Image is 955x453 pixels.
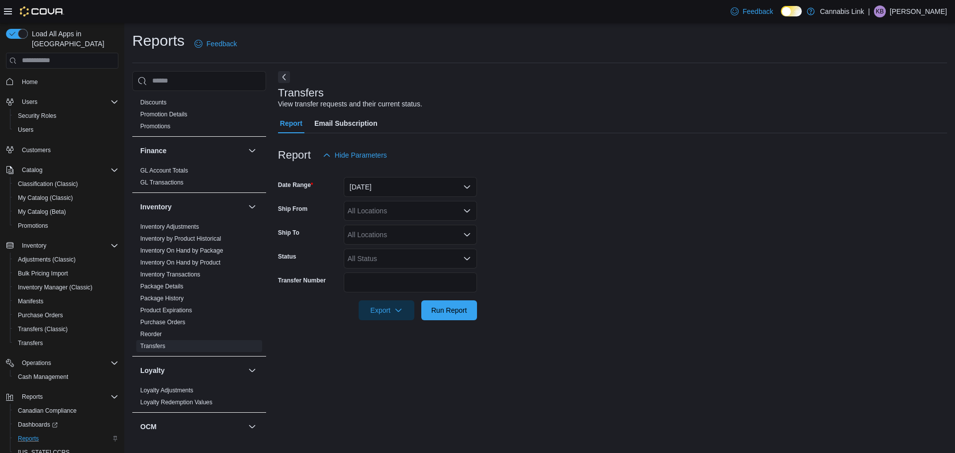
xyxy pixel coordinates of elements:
span: Users [18,96,118,108]
div: Finance [132,165,266,192]
button: Hide Parameters [319,145,391,165]
a: Inventory On Hand by Product [140,259,220,266]
button: Cash Management [10,370,122,384]
span: Email Subscription [314,113,378,133]
button: Finance [140,146,244,156]
span: Inventory by Product Historical [140,235,221,243]
span: Catalog [22,166,42,174]
a: Loyalty Redemption Values [140,399,212,406]
a: Loyalty Adjustments [140,387,193,394]
span: Operations [22,359,51,367]
span: Feedback [743,6,773,16]
button: Manifests [10,294,122,308]
button: Users [2,95,122,109]
button: Purchase Orders [10,308,122,322]
a: Promotion Details [140,111,188,118]
a: Classification (Classic) [14,178,82,190]
span: Product Expirations [140,306,192,314]
span: Cash Management [14,371,118,383]
button: Inventory [18,240,50,252]
span: Transfers (Classic) [14,323,118,335]
span: Canadian Compliance [14,405,118,417]
span: Purchase Orders [18,311,63,319]
a: Inventory Manager (Classic) [14,281,96,293]
label: Date Range [278,181,313,189]
span: Users [14,124,118,136]
a: Feedback [727,1,777,21]
span: Transfers (Classic) [18,325,68,333]
span: Promotions [140,122,171,130]
button: Transfers (Classic) [10,322,122,336]
a: Purchase Orders [140,319,186,326]
button: Customers [2,143,122,157]
a: Adjustments (Classic) [14,254,80,266]
span: Inventory On Hand by Package [140,247,223,255]
span: Load All Apps in [GEOGRAPHIC_DATA] [28,29,118,49]
button: Inventory [246,201,258,213]
button: Reports [10,432,122,446]
span: Feedback [206,39,237,49]
a: Home [18,76,42,88]
button: Export [359,300,414,320]
span: Reports [14,433,118,445]
a: Inventory by Product Historical [140,235,221,242]
span: Inventory Adjustments [140,223,199,231]
span: Users [22,98,37,106]
span: Promotions [18,222,48,230]
a: Transfers [140,343,165,350]
a: Canadian Compliance [14,405,81,417]
span: Hide Parameters [335,150,387,160]
button: OCM [140,422,244,432]
a: Dashboards [14,419,62,431]
a: Inventory Adjustments [140,223,199,230]
span: My Catalog (Beta) [18,208,66,216]
button: Loyalty [246,364,258,376]
span: My Catalog (Beta) [14,206,118,218]
span: Reorder [140,330,162,338]
span: Bulk Pricing Import [18,270,68,277]
span: Purchase Orders [140,318,186,326]
a: Inventory On Hand by Package [140,247,223,254]
span: Transfers [18,339,43,347]
span: Export [365,300,408,320]
a: GL Transactions [140,179,184,186]
button: [DATE] [344,177,477,197]
span: Dashboards [18,421,58,429]
a: Package History [140,295,184,302]
div: Loyalty [132,384,266,412]
label: Status [278,253,296,261]
button: Reports [2,390,122,404]
p: | [868,5,870,17]
button: My Catalog (Beta) [10,205,122,219]
span: Loyalty Redemption Values [140,398,212,406]
h3: Report [278,149,311,161]
a: Promotions [140,123,171,130]
a: Customers [18,144,55,156]
span: Promotions [14,220,118,232]
span: Users [18,126,33,134]
button: Security Roles [10,109,122,123]
button: My Catalog (Classic) [10,191,122,205]
span: Reports [18,391,118,403]
span: Inventory [18,240,118,252]
span: Canadian Compliance [18,407,77,415]
a: Package Details [140,283,184,290]
h1: Reports [132,31,185,51]
span: Inventory Transactions [140,271,200,278]
button: Bulk Pricing Import [10,267,122,280]
span: Home [22,78,38,86]
a: Security Roles [14,110,60,122]
a: Reorder [140,331,162,338]
span: Run Report [431,305,467,315]
a: Reports [14,433,43,445]
a: My Catalog (Classic) [14,192,77,204]
button: Classification (Classic) [10,177,122,191]
div: Kevin Bulario [874,5,886,17]
span: Bulk Pricing Import [14,268,118,279]
a: Purchase Orders [14,309,67,321]
span: KB [876,5,884,17]
span: Reports [22,393,43,401]
img: Cova [20,6,64,16]
span: Inventory [22,242,46,250]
